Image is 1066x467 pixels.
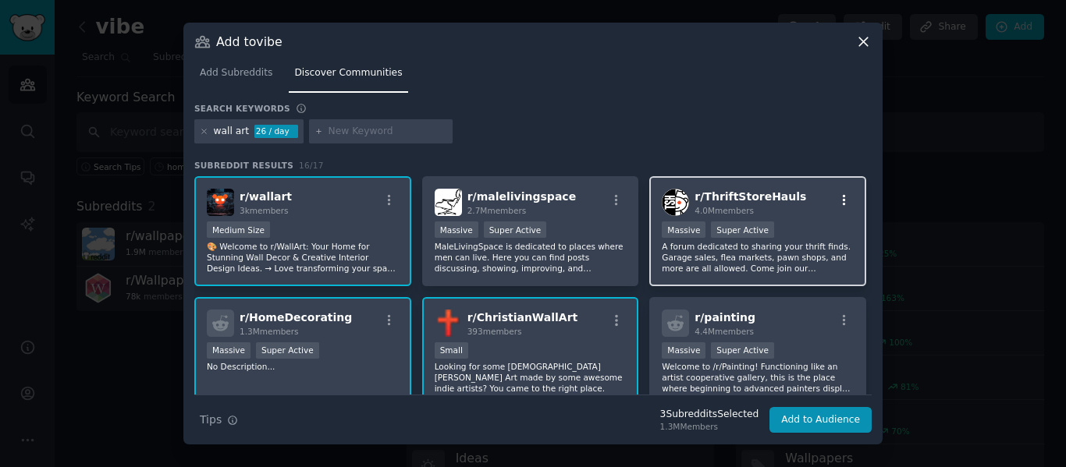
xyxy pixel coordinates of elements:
button: Add to Audience [769,407,872,433]
h3: Add to vibe [216,34,282,50]
span: 393 members [467,327,522,336]
div: Massive [435,221,478,238]
span: 3k members [240,206,289,215]
div: Medium Size [207,221,270,238]
span: r/ ChristianWallArt [467,311,578,324]
span: r/ ThriftStoreHauls [695,190,806,203]
p: Looking for some [DEMOGRAPHIC_DATA][PERSON_NAME] Art made by some awesome indie artists? You came... [435,361,627,394]
span: r/ painting [695,311,755,324]
p: 🎨 Welcome to r/WallArt: Your Home for Stunning Wall Decor & Creative Interior Design Ideas. → Lov... [207,241,399,274]
span: 4.4M members [695,327,754,336]
a: Discover Communities [289,61,407,93]
span: r/ wallart [240,190,292,203]
img: malelivingspace [435,189,462,216]
p: MaleLivingSpace is dedicated to places where men can live. Here you can find posts discussing, sh... [435,241,627,274]
span: 16 / 17 [299,161,324,170]
span: Tips [200,412,222,428]
div: Massive [207,342,251,359]
a: Add Subreddits [194,61,278,93]
span: Subreddit Results [194,160,293,171]
input: New Keyword [329,125,447,139]
span: 1.3M members [240,327,299,336]
div: Super Active [711,342,774,359]
p: A forum dedicated to sharing your thrift finds. Garage sales, flea markets, pawn shops, and more ... [662,241,854,274]
img: ChristianWallArt [435,310,462,337]
span: r/ malelivingspace [467,190,576,203]
div: Massive [662,221,705,238]
div: 3 Subreddit s Selected [660,408,759,422]
img: wallart [207,189,234,216]
span: Add Subreddits [200,66,272,80]
span: 2.7M members [467,206,527,215]
div: Super Active [256,342,319,359]
button: Tips [194,406,243,433]
div: Super Active [711,221,774,238]
div: Super Active [484,221,547,238]
div: wall art [214,125,250,139]
span: r/ HomeDecorating [240,311,352,324]
span: 4.0M members [695,206,754,215]
img: ThriftStoreHauls [662,189,689,216]
p: Welcome to /r/Painting! Functioning like an artist cooperative gallery, this is the place where b... [662,361,854,394]
div: Small [435,342,468,359]
div: 26 / day [254,125,298,139]
span: Discover Communities [294,66,402,80]
h3: Search keywords [194,103,290,114]
div: Massive [662,342,705,359]
div: 1.3M Members [660,421,759,432]
p: No Description... [207,361,399,372]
